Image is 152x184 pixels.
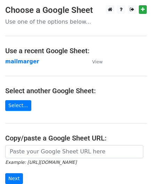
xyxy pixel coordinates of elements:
[85,58,103,65] a: View
[5,100,31,111] a: Select...
[5,134,147,142] h4: Copy/paste a Google Sheet URL:
[5,87,147,95] h4: Select another Google Sheet:
[117,151,152,184] iframe: Chat Widget
[5,58,39,65] a: mailmarger
[5,145,143,158] input: Paste your Google Sheet URL here
[5,18,147,25] p: Use one of the options below...
[5,5,147,15] h3: Choose a Google Sheet
[92,59,103,64] small: View
[5,160,77,165] small: Example: [URL][DOMAIN_NAME]
[5,173,23,184] input: Next
[5,47,147,55] h4: Use a recent Google Sheet:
